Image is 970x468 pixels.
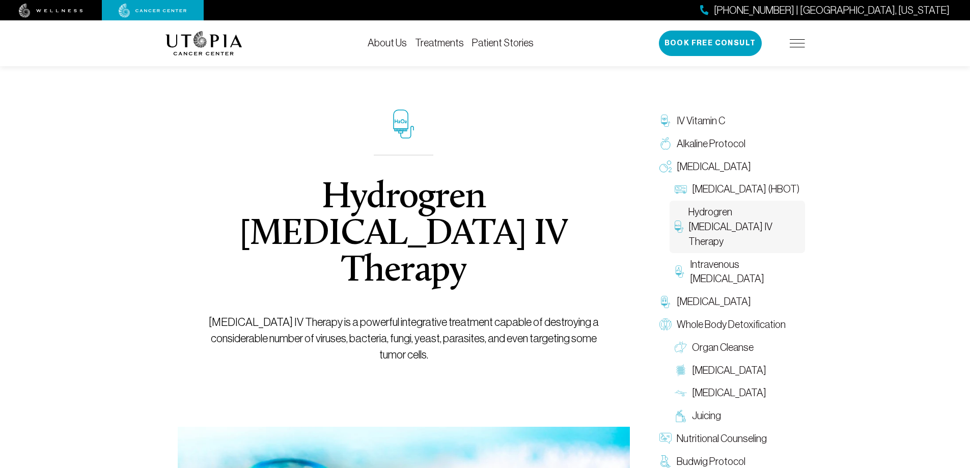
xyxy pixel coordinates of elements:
[654,132,805,155] a: Alkaline Protocol
[654,427,805,450] a: Nutritional Counseling
[677,159,751,174] span: [MEDICAL_DATA]
[692,408,721,423] span: Juicing
[659,318,672,331] img: Whole Body Detoxification
[654,155,805,178] a: [MEDICAL_DATA]
[670,404,805,427] a: Juicing
[654,313,805,336] a: Whole Body Detoxification
[654,290,805,313] a: [MEDICAL_DATA]
[670,336,805,359] a: Organ Cleanse
[659,296,672,308] img: Chelation Therapy
[670,253,805,291] a: Intravenous [MEDICAL_DATA]
[659,160,672,173] img: Oxygen Therapy
[692,386,766,400] span: [MEDICAL_DATA]
[19,4,83,18] img: wellness
[675,221,683,233] img: Hydrogren Peroxide IV Therapy
[670,178,805,201] a: [MEDICAL_DATA] (HBOT)
[675,364,687,376] img: Colon Therapy
[393,109,414,139] img: icon
[677,317,786,332] span: Whole Body Detoxification
[659,137,672,150] img: Alkaline Protocol
[714,3,950,18] span: [PHONE_NUMBER] | [GEOGRAPHIC_DATA], [US_STATE]
[790,39,805,47] img: icon-hamburger
[165,31,242,56] img: logo
[201,314,606,363] p: [MEDICAL_DATA] IV Therapy is a powerful integrative treatment capable of destroying a considerabl...
[415,37,464,48] a: Treatments
[700,3,950,18] a: [PHONE_NUMBER] | [GEOGRAPHIC_DATA], [US_STATE]
[675,183,687,196] img: Hyperbaric Oxygen Therapy (HBOT)
[690,257,799,287] span: Intravenous [MEDICAL_DATA]
[692,182,799,197] span: [MEDICAL_DATA] (HBOT)
[659,432,672,445] img: Nutritional Counseling
[675,265,685,278] img: Intravenous Ozone Therapy
[654,109,805,132] a: IV Vitamin C
[688,205,800,249] span: Hydrogren [MEDICAL_DATA] IV Therapy
[368,37,407,48] a: About Us
[677,136,745,151] span: Alkaline Protocol
[677,114,725,128] span: IV Vitamin C
[692,363,766,378] span: [MEDICAL_DATA]
[119,4,187,18] img: cancer center
[659,115,672,127] img: IV Vitamin C
[659,31,762,56] button: Book Free Consult
[670,359,805,382] a: [MEDICAL_DATA]
[670,201,805,253] a: Hydrogren [MEDICAL_DATA] IV Therapy
[201,180,606,290] h1: Hydrogren [MEDICAL_DATA] IV Therapy
[670,381,805,404] a: [MEDICAL_DATA]
[472,37,534,48] a: Patient Stories
[677,294,751,309] span: [MEDICAL_DATA]
[677,431,767,446] span: Nutritional Counseling
[692,340,754,355] span: Organ Cleanse
[675,341,687,353] img: Organ Cleanse
[675,387,687,399] img: Lymphatic Massage
[659,455,672,467] img: Budwig Protocol
[675,410,687,422] img: Juicing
